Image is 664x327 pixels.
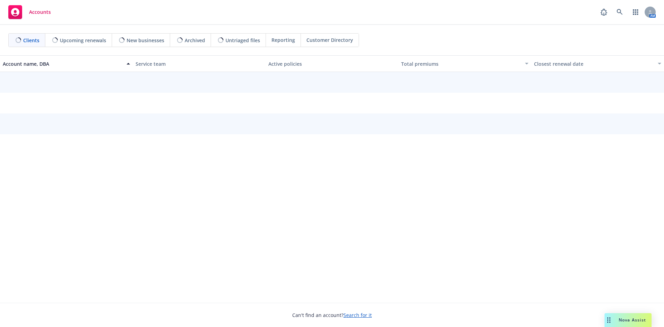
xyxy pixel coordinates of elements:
[597,5,611,19] a: Report a Bug
[605,313,652,327] button: Nova Assist
[185,37,205,44] span: Archived
[613,5,627,19] a: Search
[133,55,266,72] button: Service team
[534,60,654,67] div: Closest renewal date
[60,37,106,44] span: Upcoming renewals
[629,5,643,19] a: Switch app
[531,55,664,72] button: Closest renewal date
[136,60,263,67] div: Service team
[619,317,646,323] span: Nova Assist
[29,9,51,15] span: Accounts
[292,311,372,319] span: Can't find an account?
[343,312,372,318] a: Search for it
[268,60,396,67] div: Active policies
[3,60,122,67] div: Account name, DBA
[23,37,39,44] span: Clients
[6,2,54,22] a: Accounts
[271,36,295,44] span: Reporting
[127,37,164,44] span: New businesses
[306,36,353,44] span: Customer Directory
[398,55,531,72] button: Total premiums
[266,55,398,72] button: Active policies
[605,313,613,327] div: Drag to move
[225,37,260,44] span: Untriaged files
[401,60,521,67] div: Total premiums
